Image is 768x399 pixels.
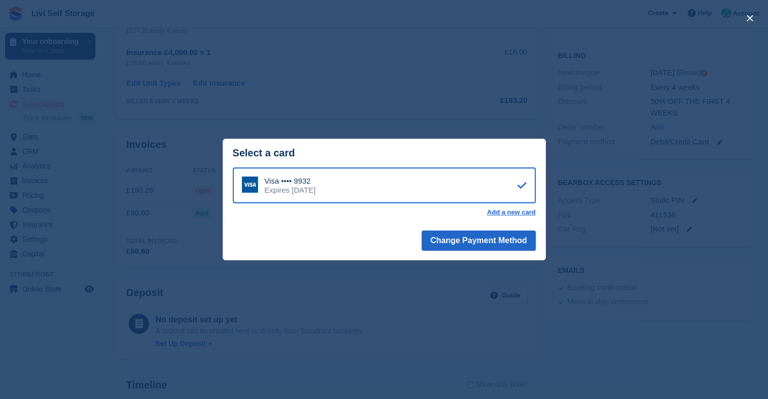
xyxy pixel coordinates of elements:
div: Select a card [233,147,536,159]
img: Visa Logo [242,177,258,193]
a: Add a new card [487,208,535,216]
button: close [742,10,758,26]
button: Change Payment Method [422,231,535,251]
div: Expires [DATE] [265,186,316,195]
div: Visa •••• 9932 [265,177,316,186]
